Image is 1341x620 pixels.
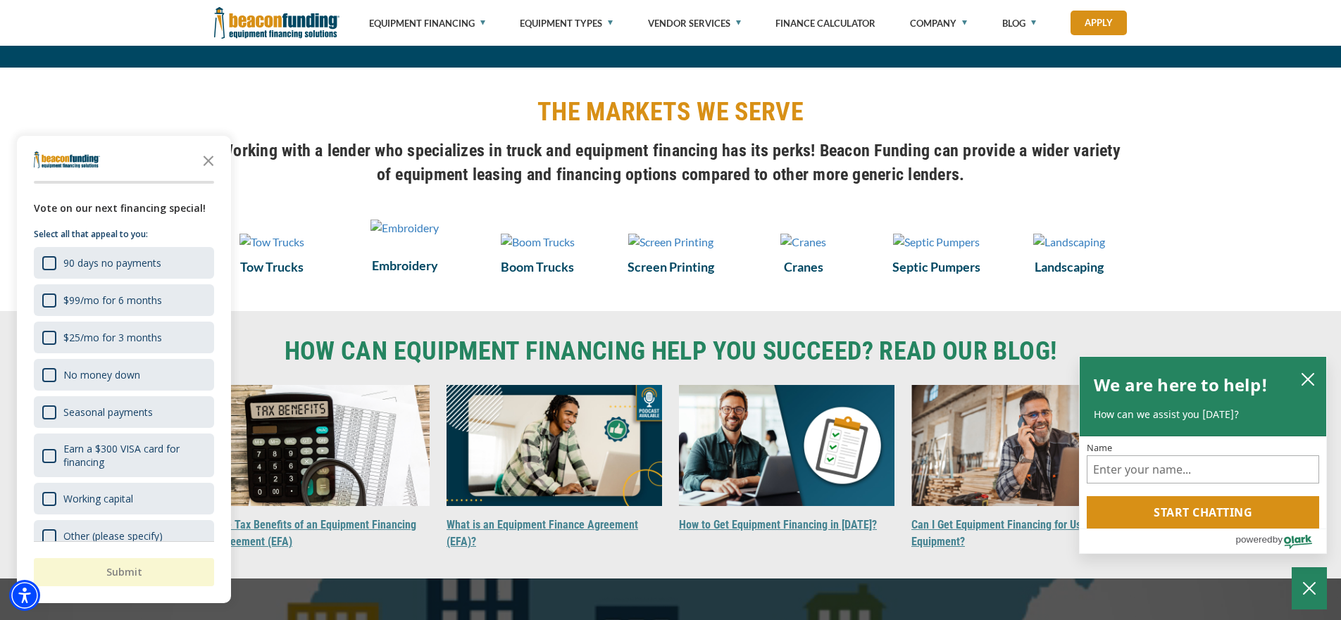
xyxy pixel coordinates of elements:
div: Working capital [63,492,133,505]
a: Boom Trucks [480,232,596,251]
a: The Tax Benefits of an Equipment Financing Agreement (EFA) [214,518,416,548]
h4: Working with a lender who specializes in truck and equipment financing has its perks! Beacon Fund... [214,139,1127,186]
a: Can I Get Equipment Financing for Used Equipment? [911,518,1092,548]
a: Septic Pumpers [878,232,994,251]
a: Landscaping [1011,232,1127,251]
span: powered [1235,531,1272,548]
p: Select all that appeal to you: [34,227,214,241]
div: Earn a $300 VISA card for financing [63,442,206,469]
div: Earn a $300 VISA card for financing [34,434,214,477]
a: Tow Trucks [214,232,330,251]
img: Boom Trucks [501,234,575,251]
div: Vote on our next financing special! [34,201,214,216]
img: Can I Get Equipment Financing for Used Equipment? [911,385,1127,506]
input: Name [1087,455,1319,483]
a: Apply [1071,11,1127,35]
div: $25/mo for 3 months [63,331,162,344]
h2: THE MARKETS WE SERVE [214,96,1127,128]
img: Company logo [34,151,100,168]
img: The Tax Benefits of an Equipment Financing Agreement (EFA) [214,385,430,506]
a: Screen Printing [613,232,729,251]
a: Powered by Olark [1235,529,1326,553]
button: Start chatting [1087,496,1319,529]
img: Landscaping [1033,234,1105,251]
div: Seasonal payments [63,405,153,419]
div: Seasonal payments [34,396,214,428]
a: Embroidery [347,232,463,249]
div: $25/mo for 3 months [34,322,214,353]
div: Accessibility Menu [9,580,40,611]
div: Other (please specify) [63,529,163,543]
img: What is an Equipment Finance Agreement (EFA)? [447,385,662,506]
button: Close the survey [194,146,223,174]
a: HOW CAN EQUIPMENT FINANCING HELP YOU SUCCEED? READ OUR BLOG! [214,339,1127,364]
a: Tow Trucks [214,258,330,276]
a: Cranes [745,258,861,276]
a: Boom Trucks [480,258,596,276]
button: Close Chatbox [1292,567,1327,609]
span: by [1273,531,1283,548]
img: Cranes [780,234,826,251]
div: Working capital [34,483,214,514]
div: $99/mo for 6 months [63,293,162,307]
img: Embroidery [370,220,439,236]
button: Submit [34,558,214,586]
div: No money down [63,368,140,381]
label: Name [1087,443,1319,453]
div: No money down [34,359,214,391]
div: $99/mo for 6 months [34,284,214,316]
a: What is an Equipment Finance Agreement (EFA)? [447,518,638,548]
div: Other (please specify) [34,520,214,552]
h2: We are here to help! [1094,371,1268,399]
img: How to Get Equipment Financing in 2025? [679,385,894,506]
a: Cranes [745,232,861,251]
p: How can we assist you [DATE]? [1094,407,1312,422]
a: Screen Printing [613,258,729,276]
a: Septic Pumpers [878,258,994,276]
div: olark chatbox [1079,356,1327,555]
a: Embroidery [347,256,463,274]
div: Survey [17,136,231,603]
button: close chatbox [1297,369,1319,388]
img: Tow Trucks [239,234,304,251]
a: Landscaping [1011,258,1127,276]
img: Screen Printing [628,234,713,251]
img: Septic Pumpers [893,234,980,251]
div: 90 days no payments [63,256,161,270]
a: How to Get Equipment Financing in [DATE]? [679,518,877,531]
div: 90 days no payments [34,247,214,279]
